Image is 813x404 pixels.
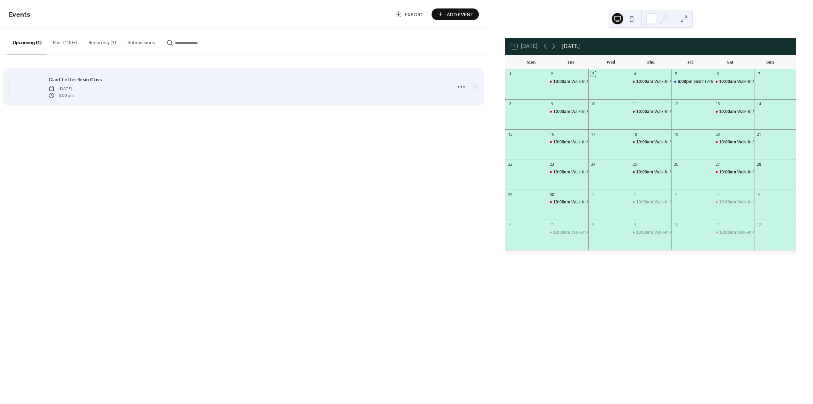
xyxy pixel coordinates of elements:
[673,131,679,137] div: 19
[715,131,720,137] div: 20
[590,222,596,227] div: 8
[671,79,713,85] div: Giant Letter Resin Class
[590,101,596,107] div: 10
[737,139,781,145] div: Walk-In Art Project Day
[713,169,754,175] div: Walk-In Art Project Day
[713,139,754,145] div: Walk-In Art Project Day
[636,230,654,236] span: 10:00am
[636,139,654,145] span: 10:00am
[654,230,698,236] div: Walk-In Art Project Day
[507,162,513,167] div: 22
[630,79,672,85] div: Walk-In Art Project Day
[756,162,761,167] div: 28
[49,92,74,99] span: 6:00 pm
[654,139,698,145] div: Walk-In Art Project Day
[719,199,737,205] span: 10:00am
[632,192,637,197] div: 2
[670,55,710,69] div: Fri
[654,169,698,175] div: Walk-In Art Project Day
[590,162,596,167] div: 24
[636,199,654,205] span: 10:00am
[673,192,679,197] div: 3
[549,71,554,77] div: 2
[632,131,637,137] div: 18
[553,199,571,205] span: 10:00am
[507,71,513,77] div: 1
[756,192,761,197] div: 5
[553,109,571,115] span: 10:00am
[631,55,670,69] div: Thu
[636,109,654,115] span: 10:00am
[547,230,589,236] div: Walk-In Art Project Day
[750,55,790,69] div: Sun
[571,109,615,115] div: Walk-In Art Project Day
[551,55,591,69] div: Tue
[553,139,571,145] span: 10:00am
[547,169,589,175] div: Walk-In Art Project Day
[549,192,554,197] div: 30
[547,139,589,145] div: Walk-In Art Project Day
[636,79,654,85] span: 10:00am
[571,230,615,236] div: Walk-In Art Project Day
[737,199,781,205] div: Walk-In Art Project Day
[673,162,679,167] div: 26
[590,192,596,197] div: 1
[549,101,554,107] div: 9
[405,11,423,18] span: Export
[630,109,672,115] div: Walk-In Art Project Day
[553,169,571,175] span: 10:00am
[632,222,637,227] div: 9
[49,76,102,84] a: Giant Letter Resin Class
[654,109,698,115] div: Walk-In Art Project Day
[636,169,654,175] span: 10:00am
[630,199,672,205] div: Walk-In Art Project Day
[715,192,720,197] div: 4
[447,11,474,18] span: Add Event
[677,79,693,85] span: 6:00pm
[654,79,698,85] div: Walk-In Art Project Day
[694,79,740,85] div: Giant Letter Resin Class
[47,29,83,54] button: Past (100+)
[83,29,122,54] button: Recurring (1)
[553,230,571,236] span: 10:00am
[547,199,589,205] div: Walk-In Art Project Day
[737,79,781,85] div: Walk-In Art Project Day
[390,8,429,20] a: Export
[673,71,679,77] div: 5
[713,230,754,236] div: Walk-In Art Project Day
[737,230,781,236] div: Walk-In Art Project Day
[713,109,754,115] div: Walk-In Art Project Day
[549,131,554,137] div: 16
[654,199,698,205] div: Walk-In Art Project Day
[432,8,479,20] button: Add Event
[632,101,637,107] div: 11
[571,199,615,205] div: Walk-In Art Project Day
[713,79,754,85] div: Walk-In Art Project Day
[49,86,74,92] span: [DATE]
[571,169,615,175] div: Walk-In Art Project Day
[591,55,631,69] div: Wed
[507,101,513,107] div: 8
[719,169,737,175] span: 10:00am
[719,109,737,115] span: 10:00am
[507,222,513,227] div: 6
[547,109,589,115] div: Walk-In Art Project Day
[737,109,781,115] div: Walk-In Art Project Day
[632,162,637,167] div: 25
[673,101,679,107] div: 12
[547,79,589,85] div: Walk-In Art Project Day
[590,71,596,77] div: 3
[571,79,615,85] div: Walk-In Art Project Day
[571,139,615,145] div: Walk-In Art Project Day
[9,8,30,22] span: Events
[590,131,596,137] div: 17
[507,131,513,137] div: 15
[549,162,554,167] div: 23
[715,162,720,167] div: 27
[122,29,161,54] button: Submissions
[719,79,737,85] span: 10:00am
[756,222,761,227] div: 12
[553,79,571,85] span: 10:00am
